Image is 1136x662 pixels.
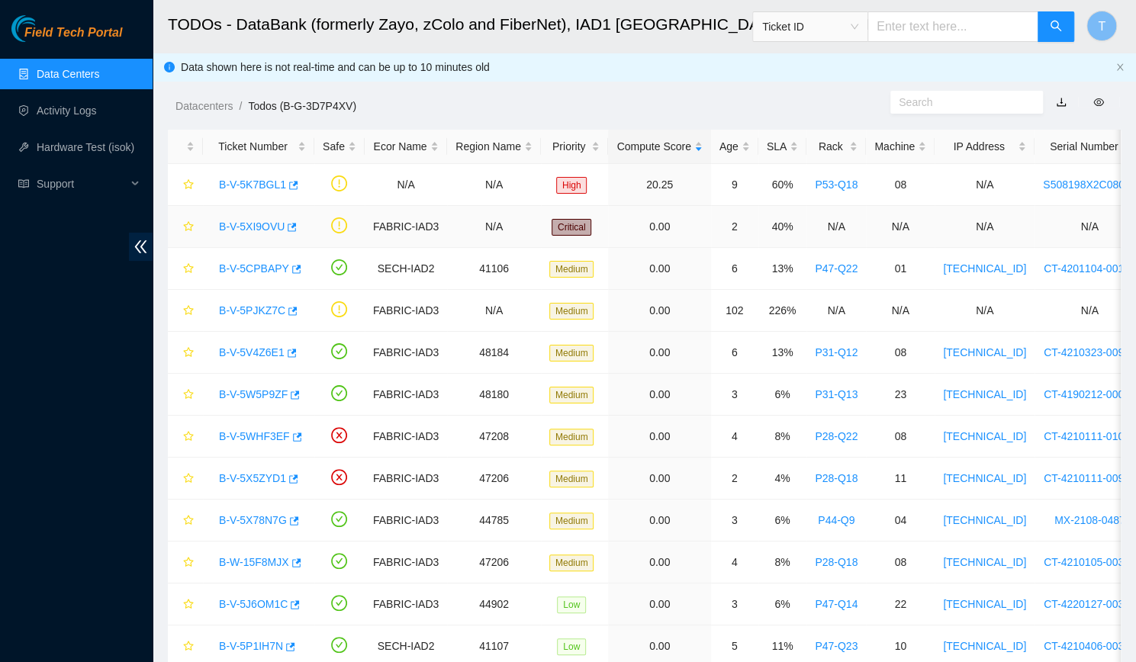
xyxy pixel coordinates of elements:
[1044,556,1136,568] a: CT-4210105-00355
[711,458,758,500] td: 2
[129,233,153,261] span: double-left
[866,248,935,290] td: 01
[866,458,935,500] td: 11
[866,290,935,332] td: N/A
[1044,262,1136,275] a: CT-4201104-00149
[549,513,594,529] span: Medium
[866,164,935,206] td: 08
[219,640,283,652] a: B-V-5P1IH7N
[608,374,710,416] td: 0.00
[866,374,935,416] td: 23
[11,27,122,47] a: Akamai TechnologiesField Tech Portal
[1056,96,1067,108] a: download
[447,332,541,374] td: 48184
[549,429,594,445] span: Medium
[1044,346,1136,358] a: CT-4210323-00907
[37,169,127,199] span: Support
[943,640,1026,652] a: [TECHNICAL_ID]
[365,541,447,583] td: FABRIC-IAD3
[815,430,858,442] a: P28-Q22
[552,219,592,236] span: Critical
[549,345,594,362] span: Medium
[183,263,194,275] span: star
[758,416,806,458] td: 8%
[608,416,710,458] td: 0.00
[943,346,1026,358] a: [TECHNICAL_ID]
[1043,178,1136,191] a: S508198X2C08099
[219,178,286,191] a: B-V-5K7BGL1
[711,583,758,625] td: 3
[899,94,1022,111] input: Search
[183,221,194,233] span: star
[1054,514,1125,526] a: MX-2108-0487
[608,458,710,500] td: 0.00
[18,178,29,189] span: read
[183,431,194,443] span: star
[447,248,541,290] td: 41106
[806,206,866,248] td: N/A
[758,332,806,374] td: 13%
[248,100,356,112] a: Todos (B-G-3D7P4XV)
[935,206,1035,248] td: N/A
[815,388,858,400] a: P31-Q13
[37,104,97,117] a: Activity Logs
[219,430,290,442] a: B-V-5WHF3EF
[556,177,587,194] span: High
[866,583,935,625] td: 22
[447,583,541,625] td: 44902
[758,164,806,206] td: 60%
[183,347,194,359] span: star
[365,164,447,206] td: N/A
[447,290,541,332] td: N/A
[447,164,541,206] td: N/A
[24,26,122,40] span: Field Tech Portal
[365,206,447,248] td: FABRIC-IAD3
[608,583,710,625] td: 0.00
[331,427,347,443] span: close-circle
[183,557,194,569] span: star
[1086,11,1117,41] button: T
[331,637,347,653] span: check-circle
[1044,472,1136,484] a: CT-4210111-00997
[549,303,594,320] span: Medium
[758,583,806,625] td: 6%
[557,638,586,655] span: Low
[1098,17,1105,36] span: T
[365,374,447,416] td: FABRIC-IAD3
[331,469,347,485] span: close-circle
[176,214,195,239] button: star
[447,500,541,541] td: 44785
[176,382,195,407] button: star
[608,248,710,290] td: 0.00
[758,248,806,290] td: 13%
[1044,598,1136,610] a: CT-4220127-00326
[711,500,758,541] td: 3
[815,472,858,484] a: P28-Q18
[943,430,1026,442] a: [TECHNICAL_ID]
[711,541,758,583] td: 4
[1044,388,1136,400] a: CT-4190212-00097
[943,388,1026,400] a: [TECHNICAL_ID]
[365,290,447,332] td: FABRIC-IAD3
[331,301,347,317] span: exclamation-circle
[183,389,194,401] span: star
[549,554,594,571] span: Medium
[447,374,541,416] td: 48180
[219,388,288,400] a: B-V-5W5P9ZF
[219,346,285,358] a: B-V-5V4Z6E1
[219,598,288,610] a: B-V-5J6OM1C
[1115,63,1125,72] span: close
[37,68,99,80] a: Data Centers
[331,553,347,569] span: check-circle
[176,340,195,365] button: star
[818,514,854,526] a: P44-Q9
[608,206,710,248] td: 0.00
[806,290,866,332] td: N/A
[176,298,195,323] button: star
[447,458,541,500] td: 47206
[935,164,1035,206] td: N/A
[943,556,1026,568] a: [TECHNICAL_ID]
[183,473,194,485] span: star
[365,332,447,374] td: FABRIC-IAD3
[331,511,347,527] span: check-circle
